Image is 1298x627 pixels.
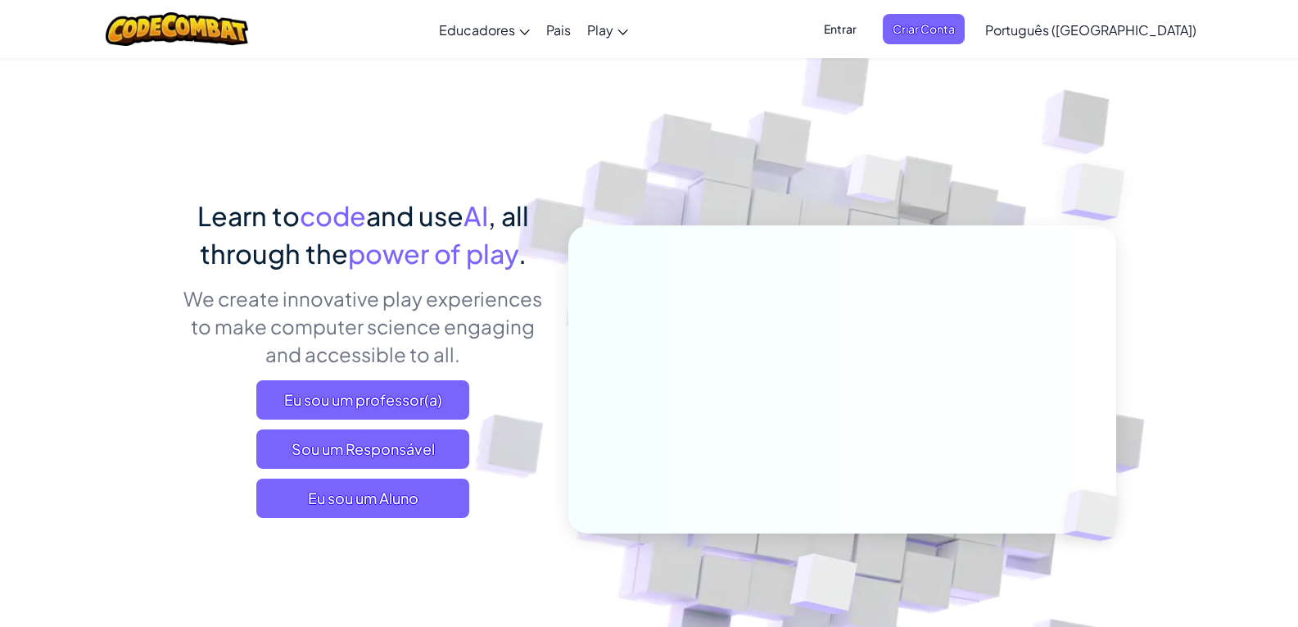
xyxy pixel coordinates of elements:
[106,12,249,46] img: CodeCombat logo
[439,21,515,39] span: Educadores
[1035,456,1158,575] img: Overlap cubes
[538,7,579,52] a: Pais
[1029,123,1170,261] img: Overlap cubes
[256,429,469,469] a: Sou um Responsável
[348,237,518,270] span: power of play
[883,14,965,44] button: Criar Conta
[985,21,1196,39] span: Português ([GEOGRAPHIC_DATA])
[431,7,538,52] a: Educadores
[816,122,934,244] img: Overlap cubes
[977,7,1205,52] a: Português ([GEOGRAPHIC_DATA])
[366,199,464,232] span: and use
[587,21,613,39] span: Play
[300,199,366,232] span: code
[256,380,469,420] a: Eu sou um professor(a)
[579,7,636,52] a: Play
[814,14,866,44] button: Entrar
[256,479,469,518] button: Eu sou um Aluno
[197,199,300,232] span: Learn to
[518,237,527,270] span: .
[464,199,488,232] span: AI
[183,284,544,368] p: We create innovative play experiences to make computer science engaging and accessible to all.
